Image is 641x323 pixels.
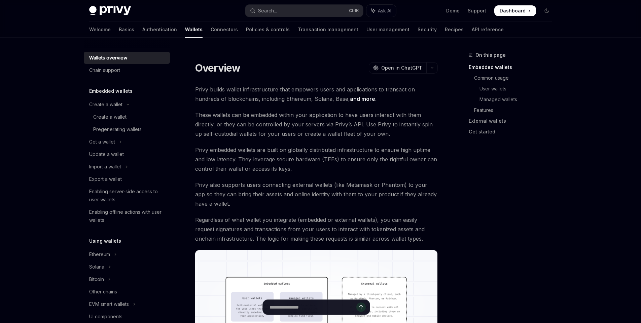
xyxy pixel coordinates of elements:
[93,125,142,133] div: Pregenerating wallets
[89,150,124,158] div: Update a wallet
[469,73,558,83] a: Common usage
[246,22,290,38] a: Policies & controls
[541,5,552,16] button: Toggle dark mode
[350,95,375,103] a: and more
[195,215,438,243] span: Regardless of what wallet you integrate (embedded or external wallets), you can easily request si...
[89,22,111,38] a: Welcome
[84,206,170,226] a: Enabling offline actions with user wallets
[475,51,506,59] span: On this page
[500,7,526,14] span: Dashboard
[89,250,110,258] div: Ethereum
[84,311,170,323] a: UI components
[366,5,396,17] button: Toggle assistant panel
[185,22,203,38] a: Wallets
[84,173,170,185] a: Export a wallet
[469,62,558,73] a: Embedded wallets
[298,22,358,38] a: Transaction management
[84,111,170,123] a: Create a wallet
[445,22,464,38] a: Recipes
[469,105,558,116] a: Features
[418,22,437,38] a: Security
[446,7,460,14] a: Demo
[258,7,277,15] div: Search...
[195,62,241,74] h1: Overview
[195,110,438,138] span: These wallets can be embedded within your application to have users interact with them directly, ...
[89,163,121,171] div: Import a wallet
[84,64,170,76] a: Chain support
[468,7,486,14] a: Support
[84,248,170,260] button: Toggle Ethereum section
[245,5,363,17] button: Open search
[89,6,131,15] img: dark logo
[469,83,558,94] a: User wallets
[142,22,177,38] a: Authentication
[84,273,170,285] button: Toggle Bitcoin section
[89,300,129,308] div: EVM smart wallets
[84,298,170,310] button: Toggle EVM smart wallets section
[469,116,558,126] a: External wallets
[195,180,438,208] span: Privy also supports users connecting external wallets (like Metamask or Phantom) to your app so t...
[369,62,426,74] button: Open in ChatGPT
[84,286,170,298] a: Other chains
[349,8,359,13] span: Ctrl K
[89,100,122,109] div: Create a wallet
[472,22,504,38] a: API reference
[469,126,558,137] a: Get started
[84,52,170,64] a: Wallets overview
[494,5,536,16] a: Dashboard
[84,261,170,273] button: Toggle Solana section
[469,94,558,105] a: Managed wallets
[84,98,170,111] button: Toggle Create a wallet section
[84,161,170,173] button: Toggle Import a wallet section
[89,208,166,224] div: Enabling offline actions with user wallets
[89,87,133,95] h5: Embedded wallets
[84,186,170,206] a: Enabling server-side access to user wallets
[195,85,438,104] span: Privy builds wallet infrastructure that empowers users and applications to transact on hundreds o...
[89,313,122,321] div: UI components
[366,22,409,38] a: User management
[84,148,170,160] a: Update a wallet
[89,138,115,146] div: Get a wallet
[89,288,117,296] div: Other chains
[89,263,104,271] div: Solana
[89,188,166,204] div: Enabling server-side access to user wallets
[89,175,122,183] div: Export a wallet
[211,22,238,38] a: Connectors
[93,113,127,121] div: Create a wallet
[381,65,422,71] span: Open in ChatGPT
[195,145,438,173] span: Privy embedded wallets are built on globally distributed infrastructure to ensure high uptime and...
[89,54,127,62] div: Wallets overview
[119,22,134,38] a: Basics
[89,275,104,283] div: Bitcoin
[356,302,366,312] button: Send message
[89,66,120,74] div: Chain support
[84,123,170,135] a: Pregenerating wallets
[378,7,391,14] span: Ask AI
[270,300,356,315] input: Ask a question...
[84,136,170,148] button: Toggle Get a wallet section
[89,237,121,245] h5: Using wallets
